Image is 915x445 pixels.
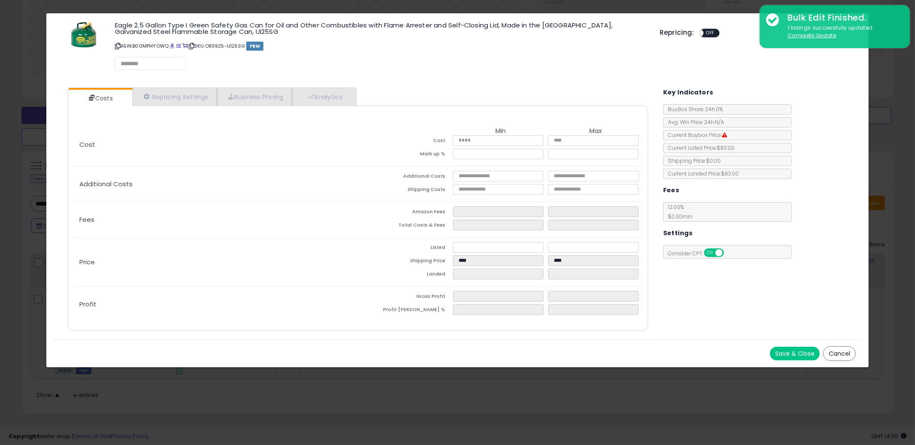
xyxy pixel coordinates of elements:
div: Bulk Edit Finished. [781,12,903,24]
td: Mark up % [358,148,453,162]
h5: Fees [663,185,679,196]
td: Landed [358,269,453,282]
u: Complete Update [788,32,836,39]
p: Fees [72,216,358,223]
h3: Eagle 2.5 Gallon Type I Green Safety Gas Can for Oil and Other Combustibles with Flame Arrester a... [115,22,647,35]
th: Max [548,127,643,135]
a: Analytics [292,88,356,106]
p: Profit [72,301,358,308]
td: Profit [PERSON_NAME] % [358,304,453,318]
span: OFF [704,30,717,37]
p: Price [72,259,358,266]
td: Shipping Price [358,255,453,269]
div: 1 listings successfully updated. [781,24,903,40]
td: Additional Costs [358,171,453,184]
h5: Repricing: [660,29,694,36]
a: Your listing only [182,42,187,49]
span: OFF [722,249,736,257]
th: Min [453,127,548,135]
span: FBM [246,42,263,51]
i: Suppressed Buy Box [722,133,727,138]
span: Consider CPT: [664,250,735,257]
span: ON [705,249,716,257]
td: Total Costs & Fees [358,220,453,233]
a: Costs [68,90,132,107]
span: Current Listed Price: $83.00 [664,144,734,151]
h5: Settings [663,228,692,239]
span: Shipping Price: $0.00 [664,157,721,164]
td: Listed [358,242,453,255]
td: Cost [358,135,453,148]
td: Amazon Fees [358,206,453,220]
a: Repricing Settings [133,88,217,106]
button: Save & Close [770,347,820,360]
span: $0.30 min [664,213,692,220]
p: ASIN: B00MPHYOWQ | SKU: ORS925-UI25SG [115,39,647,53]
span: 12.00 % [664,203,692,220]
button: Cancel [823,346,856,361]
a: All offer listings [176,42,181,49]
span: Avg. Win Price 24h: N/A [664,118,724,126]
p: Additional Costs [72,181,358,188]
td: Gross Profit [358,291,453,304]
h5: Key Indicators [663,87,713,98]
span: Current Landed Price: $83.00 [664,170,739,177]
a: BuyBox page [170,42,175,49]
a: Business Pricing [217,88,292,106]
p: Cost [72,141,358,148]
span: Current Buybox Price: [664,131,727,139]
img: 51+vhv6xZ3L._SL60_.jpg [71,22,97,48]
td: Shipping Costs [358,184,453,197]
span: BuyBox Share 24h: 0% [664,106,723,113]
